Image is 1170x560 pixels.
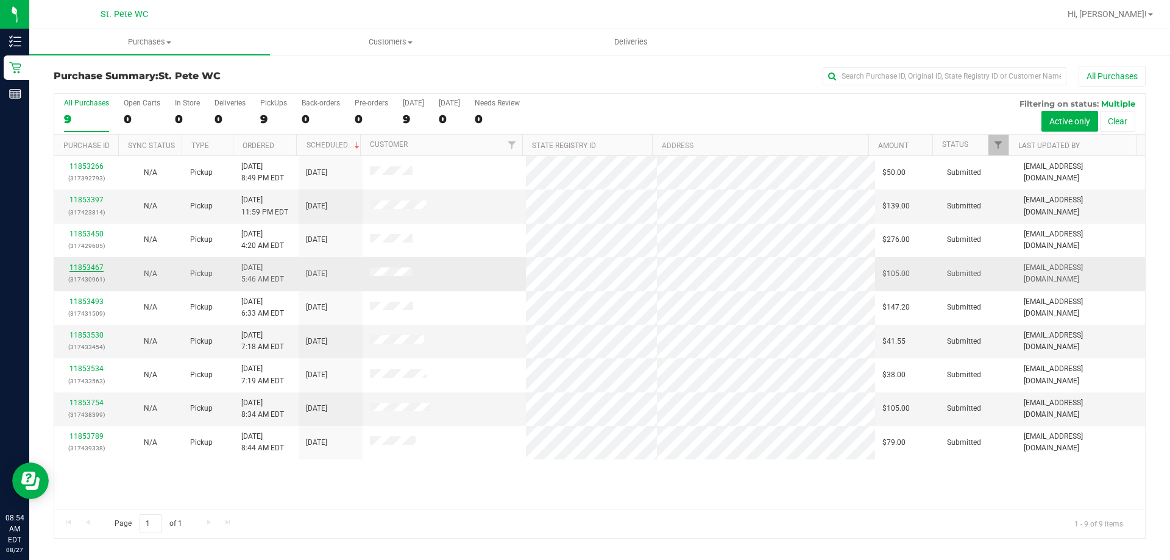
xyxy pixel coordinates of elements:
span: [DATE] [306,336,327,347]
span: Submitted [947,268,981,280]
a: Customers [270,29,511,55]
span: St. Pete WC [101,9,148,19]
div: In Store [175,99,200,107]
a: 11853450 [69,230,104,238]
a: Ordered [243,141,274,150]
p: (317430961) [62,274,111,285]
div: [DATE] [439,99,460,107]
a: Purchases [29,29,270,55]
div: 0 [214,112,246,126]
button: N/A [144,167,157,179]
div: 9 [260,112,287,126]
p: (317438399) [62,409,111,420]
a: 11853266 [69,162,104,171]
span: [DATE] [306,403,327,414]
span: Submitted [947,234,981,246]
a: Amount [878,141,909,150]
span: Not Applicable [144,235,157,244]
span: Pickup [190,437,213,448]
span: Page of 1 [104,514,192,533]
button: N/A [144,200,157,212]
a: Type [191,141,209,150]
span: Submitted [947,437,981,448]
div: Pre-orders [355,99,388,107]
span: [DATE] [306,234,327,246]
span: Not Applicable [144,168,157,177]
button: N/A [144,268,157,280]
span: Not Applicable [144,269,157,278]
a: Customer [370,140,408,149]
span: [EMAIL_ADDRESS][DOMAIN_NAME] [1024,194,1138,218]
a: Sync Status [128,141,175,150]
a: 11853534 [69,364,104,373]
div: Deliveries [214,99,246,107]
span: $139.00 [882,200,910,212]
a: State Registry ID [532,141,596,150]
a: Status [942,140,968,149]
span: $147.20 [882,302,910,313]
a: Last Updated By [1018,141,1080,150]
a: Filter [988,135,1009,155]
span: [DATE] 6:33 AM EDT [241,296,284,319]
span: Purchases [29,37,270,48]
div: 0 [175,112,200,126]
span: [DATE] [306,437,327,448]
span: [DATE] [306,302,327,313]
iframe: Resource center [12,463,49,499]
a: 11853493 [69,297,104,306]
button: N/A [144,403,157,414]
span: Submitted [947,302,981,313]
div: 0 [124,112,160,126]
a: Purchase ID [63,141,110,150]
inline-svg: Retail [9,62,21,74]
button: N/A [144,336,157,347]
span: Pickup [190,302,213,313]
button: All Purchases [1079,66,1146,87]
span: Submitted [947,200,981,212]
span: Deliveries [598,37,664,48]
a: Filter [502,135,522,155]
button: Clear [1100,111,1135,132]
div: Back-orders [302,99,340,107]
div: 0 [439,112,460,126]
span: [DATE] 8:49 PM EDT [241,161,284,184]
span: [EMAIL_ADDRESS][DOMAIN_NAME] [1024,330,1138,353]
span: Not Applicable [144,404,157,413]
span: [DATE] 8:44 AM EDT [241,431,284,454]
span: Not Applicable [144,202,157,210]
div: Needs Review [475,99,520,107]
span: $105.00 [882,268,910,280]
a: 11853789 [69,432,104,441]
div: 0 [475,112,520,126]
inline-svg: Reports [9,88,21,100]
div: 0 [302,112,340,126]
span: [DATE] 4:20 AM EDT [241,229,284,252]
span: [DATE] [306,200,327,212]
span: $105.00 [882,403,910,414]
span: Filtering on status: [1019,99,1099,108]
span: Hi, [PERSON_NAME]! [1068,9,1147,19]
button: N/A [144,437,157,448]
button: N/A [144,302,157,313]
button: N/A [144,369,157,381]
button: N/A [144,234,157,246]
div: 9 [403,112,424,126]
p: 08:54 AM EDT [5,512,24,545]
a: 11853754 [69,399,104,407]
p: 08/27 [5,545,24,555]
span: $38.00 [882,369,906,381]
div: [DATE] [403,99,424,107]
span: Pickup [190,200,213,212]
p: (317429605) [62,240,111,252]
div: All Purchases [64,99,109,107]
input: Search Purchase ID, Original ID, State Registry ID or Customer Name... [823,67,1066,85]
span: Submitted [947,403,981,414]
a: 11853467 [69,263,104,272]
span: Submitted [947,336,981,347]
p: (317439338) [62,442,111,454]
a: 11853530 [69,331,104,339]
span: Not Applicable [144,438,157,447]
div: 0 [355,112,388,126]
span: Pickup [190,167,213,179]
div: PickUps [260,99,287,107]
